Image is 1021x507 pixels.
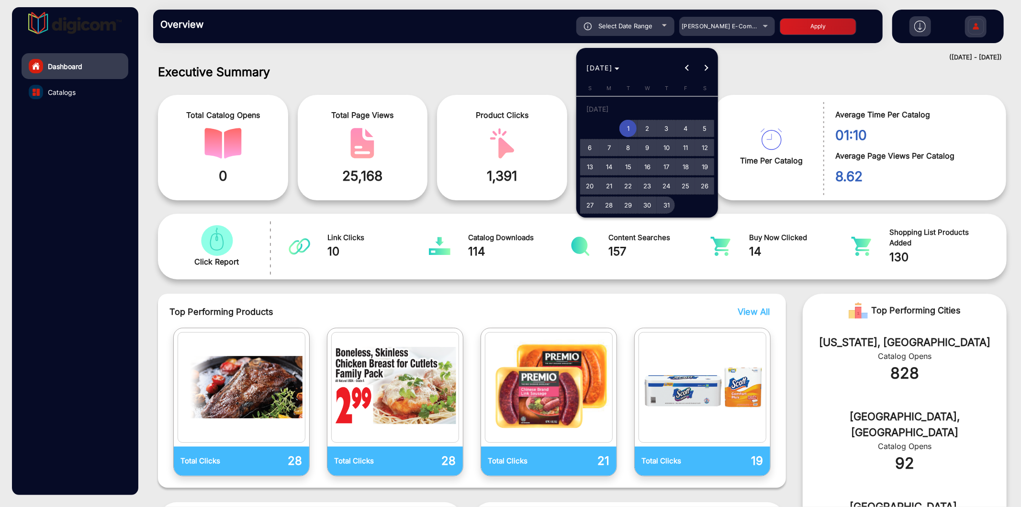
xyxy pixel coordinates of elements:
[600,177,617,195] span: 21
[658,177,675,195] span: 24
[639,196,656,214] span: 30
[658,139,675,156] span: 10
[639,158,656,175] span: 16
[639,120,656,137] span: 2
[676,119,695,138] button: July 4, 2025
[677,158,694,175] span: 18
[658,196,675,214] span: 31
[600,196,617,214] span: 28
[627,85,630,92] span: T
[696,120,713,137] span: 5
[695,176,714,196] button: July 26, 2025
[638,176,657,196] button: July 23, 2025
[696,58,716,78] button: Next month
[696,177,713,195] span: 26
[658,158,675,175] span: 17
[676,157,695,176] button: July 18, 2025
[695,119,714,138] button: July 5, 2025
[677,177,694,195] span: 25
[581,177,598,195] span: 20
[639,139,656,156] span: 9
[677,120,694,137] span: 4
[696,158,713,175] span: 19
[599,138,618,157] button: July 7, 2025
[638,157,657,176] button: July 16, 2025
[684,85,687,92] span: F
[696,139,713,156] span: 12
[583,59,624,77] button: Choose month and year
[606,85,611,92] span: M
[639,177,656,195] span: 23
[600,158,617,175] span: 14
[580,157,599,176] button: July 13, 2025
[619,139,637,156] span: 8
[665,85,668,92] span: T
[657,196,676,215] button: July 31, 2025
[580,196,599,215] button: July 27, 2025
[638,138,657,157] button: July 9, 2025
[580,176,599,196] button: July 20, 2025
[703,85,707,92] span: S
[580,100,714,119] td: [DATE]
[619,120,637,137] span: 1
[618,196,638,215] button: July 29, 2025
[657,176,676,196] button: July 24, 2025
[619,177,637,195] span: 22
[657,119,676,138] button: July 3, 2025
[587,64,613,72] span: [DATE]
[658,120,675,137] span: 3
[657,138,676,157] button: July 10, 2025
[638,196,657,215] button: July 30, 2025
[676,176,695,196] button: July 25, 2025
[695,138,714,157] button: July 12, 2025
[676,138,695,157] button: July 11, 2025
[581,139,598,156] span: 6
[619,196,637,214] span: 29
[618,138,638,157] button: July 8, 2025
[657,157,676,176] button: July 17, 2025
[645,85,650,92] span: W
[677,139,694,156] span: 11
[618,157,638,176] button: July 15, 2025
[599,157,618,176] button: July 14, 2025
[677,58,696,78] button: Previous month
[619,158,637,175] span: 15
[638,119,657,138] button: July 2, 2025
[600,139,617,156] span: 7
[580,138,599,157] button: July 6, 2025
[599,196,618,215] button: July 28, 2025
[588,85,592,92] span: S
[581,158,598,175] span: 13
[618,119,638,138] button: July 1, 2025
[581,196,598,214] span: 27
[618,176,638,196] button: July 22, 2025
[599,176,618,196] button: July 21, 2025
[695,157,714,176] button: July 19, 2025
